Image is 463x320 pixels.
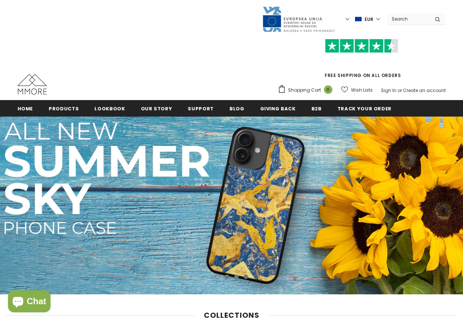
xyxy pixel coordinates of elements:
span: support [188,105,214,112]
a: B2B [311,100,322,117]
button: 4 [244,275,248,279]
a: Lookbook [94,100,125,117]
button: 1 [215,275,220,279]
span: Lookbook [94,105,125,112]
a: Products [49,100,79,117]
a: Track your order [337,100,392,117]
span: Our Story [141,105,172,112]
img: Javni Razpis [262,6,335,33]
button: 3 [234,275,239,279]
a: Blog [229,100,244,117]
a: Home [18,100,33,117]
a: support [188,100,214,117]
span: Wish Lists [351,87,373,94]
span: Giving back [260,105,296,112]
span: Blog [229,105,244,112]
a: Sign In [381,87,396,93]
iframe: Customer reviews powered by Trustpilot [278,53,446,72]
span: B2B [311,105,322,112]
a: Javni Razpis [262,16,335,22]
img: MMORE Cases [18,74,47,95]
a: Giving back [260,100,296,117]
span: EUR [365,16,373,23]
span: or [397,87,402,93]
a: Wish Lists [341,84,373,96]
a: Shopping Cart 0 [278,85,336,96]
img: Trust Pilot Stars [325,39,398,53]
input: Search Site [387,14,429,24]
span: FREE SHIPPING ON ALL ORDERS [278,42,446,78]
span: Products [49,105,79,112]
a: Our Story [141,100,172,117]
span: Shopping Cart [288,87,321,94]
button: 2 [225,275,229,279]
span: 0 [324,85,332,94]
span: Home [18,105,33,112]
inbox-online-store-chat: Shopify online store chat [6,290,53,314]
a: Create an account [403,87,446,93]
span: Track your order [337,105,392,112]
